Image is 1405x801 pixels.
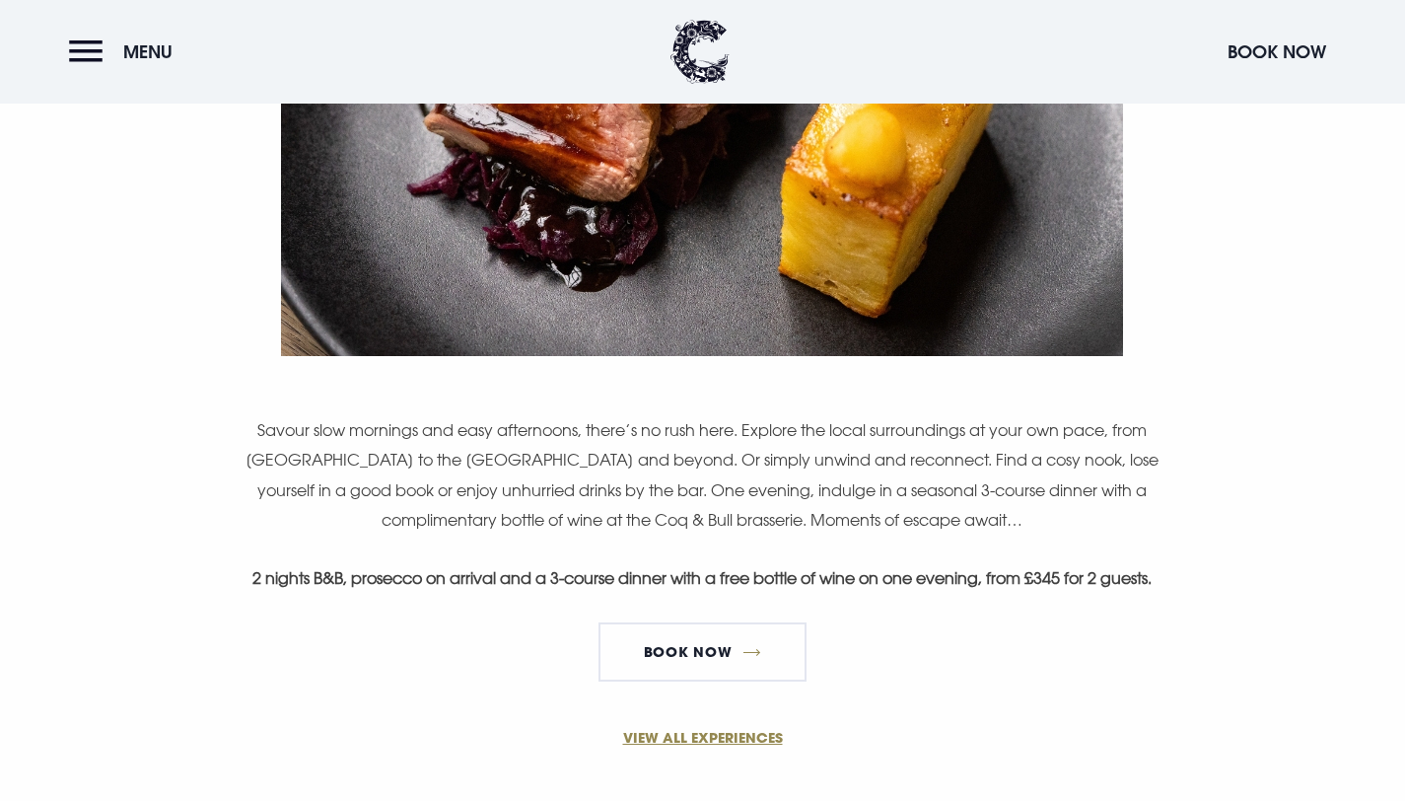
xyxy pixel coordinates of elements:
[1218,31,1336,73] button: Book Now
[233,415,1171,536] p: Savour slow mornings and easy afternoons, there’s no rush here. Explore the local surroundings at...
[123,40,173,63] span: Menu
[252,568,1152,588] strong: 2 nights B&B, prosecco on arrival and a 3-course dinner with a free bottle of wine on one evening...
[234,727,1172,748] a: VIEW ALL EXPERIENCES
[69,31,182,73] button: Menu
[670,20,730,84] img: Clandeboye Lodge
[598,622,806,682] a: BOOK NOW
